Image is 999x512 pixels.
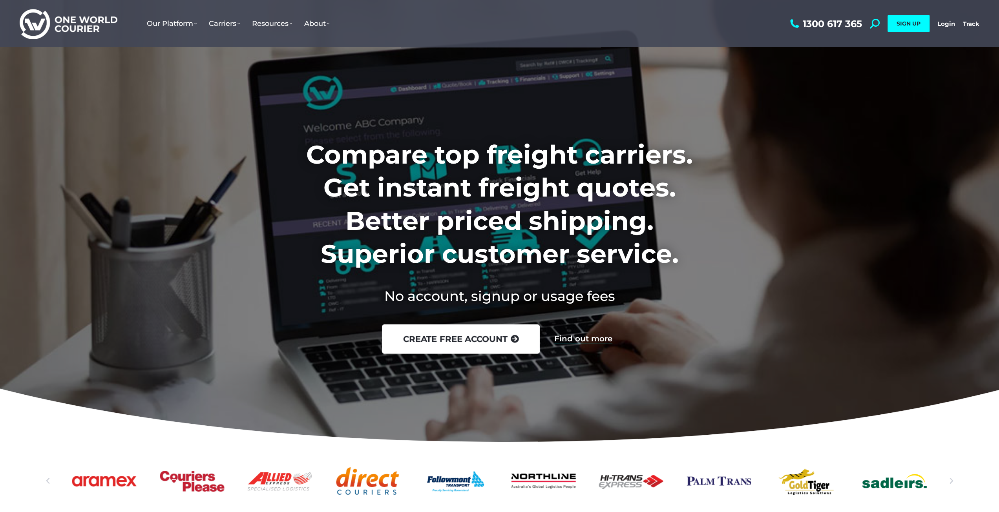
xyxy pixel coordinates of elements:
a: Palm-Trans-logo_x2-1 [687,467,751,495]
div: 10 / 25 [423,467,488,495]
a: Aramex_logo [72,467,137,495]
a: Direct Couriers logo [336,467,400,495]
a: Allied Express logo [248,467,312,495]
a: Resources [246,11,298,36]
div: 6 / 25 [72,467,137,495]
div: 12 / 25 [599,467,663,495]
span: Our Platform [147,19,197,28]
a: Track [963,20,979,27]
h2: No account, signup or usage fees [254,286,745,306]
a: Northline logo [511,467,575,495]
div: 7 / 25 [160,467,224,495]
a: Our Platform [141,11,203,36]
span: Resources [252,19,292,28]
img: One World Courier [20,8,117,40]
span: About [304,19,330,28]
div: Slides [72,467,927,495]
a: Followmont transoirt web logo [423,467,488,495]
a: Couriers Please logo [160,467,224,495]
div: 9 / 25 [336,467,400,495]
a: Sadleirs_logo_green [862,467,927,495]
span: SIGN UP [897,20,920,27]
span: Carriers [209,19,240,28]
div: 13 / 25 [687,467,751,495]
a: Carriers [203,11,246,36]
a: create free account [382,324,539,353]
a: Hi-Trans_logo [599,467,663,495]
div: 14 / 25 [774,467,839,495]
a: Find out more [554,335,612,343]
a: Login [937,20,955,27]
a: SIGN UP [888,15,930,32]
a: 1300 617 365 [788,19,862,29]
h1: Compare top freight carriers. Get instant freight quotes. Better priced shipping. Superior custom... [254,138,745,271]
a: gb [774,467,839,495]
div: 15 / 25 [862,467,927,495]
div: 11 / 25 [511,467,575,495]
div: 8 / 25 [248,467,312,495]
a: About [298,11,336,36]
